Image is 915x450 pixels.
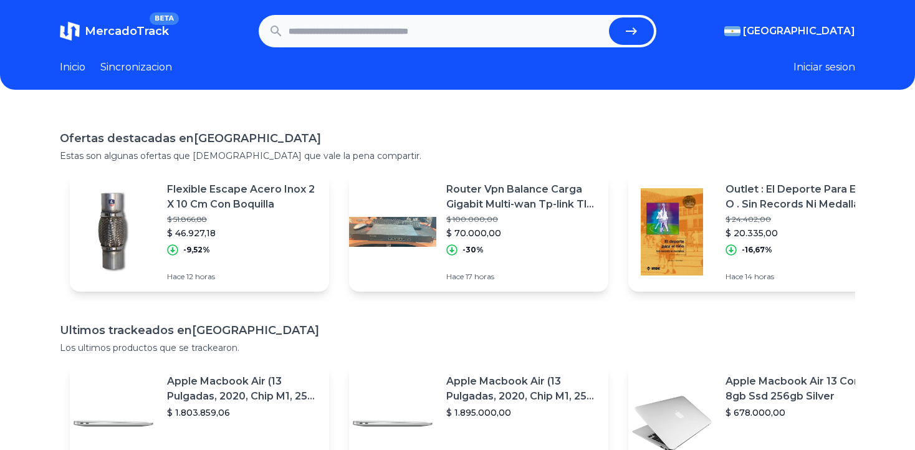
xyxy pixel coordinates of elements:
p: $ 51.866,88 [167,214,319,224]
img: Featured image [349,188,436,275]
p: Hace 12 horas [167,272,319,282]
p: $ 70.000,00 [446,227,598,239]
p: Outlet : El Deporte Para El Ni O . Sin Records Ni Medallas [726,182,878,212]
p: Estas son algunas ofertas que [DEMOGRAPHIC_DATA] que vale la pena compartir. [60,150,855,162]
p: Hace 17 horas [446,272,598,282]
p: $ 1.803.859,06 [167,406,319,419]
h1: Ofertas destacadas en [GEOGRAPHIC_DATA] [60,130,855,147]
p: -30% [462,245,484,255]
img: MercadoTrack [60,21,80,41]
p: Los ultimos productos que se trackearon. [60,342,855,354]
span: MercadoTrack [85,24,169,38]
p: $ 678.000,00 [726,406,878,419]
a: Featured imageRouter Vpn Balance Carga Gigabit Multi-wan Tp-link Tl Er6020$ 100.000,00$ 70.000,00... [349,172,608,292]
p: Apple Macbook Air 13 Core I5 8gb Ssd 256gb Silver [726,374,878,404]
img: Featured image [70,188,157,275]
p: Hace 14 horas [726,272,878,282]
a: Inicio [60,60,85,75]
a: Featured imageOutlet : El Deporte Para El Ni O . Sin Records Ni Medallas$ 24.402,00$ 20.335,00-16... [628,172,888,292]
h1: Ultimos trackeados en [GEOGRAPHIC_DATA] [60,322,855,339]
button: [GEOGRAPHIC_DATA] [724,24,855,39]
img: Featured image [628,188,716,275]
p: Apple Macbook Air (13 Pulgadas, 2020, Chip M1, 256 Gb De Ssd, 8 Gb De Ram) - Plata [167,374,319,404]
p: $ 100.000,00 [446,214,598,224]
a: Featured imageFlexible Escape Acero Inox 2 X 10 Cm Con Boquilla$ 51.866,88$ 46.927,18-9,52%Hace 1... [70,172,329,292]
p: Flexible Escape Acero Inox 2 X 10 Cm Con Boquilla [167,182,319,212]
p: $ 20.335,00 [726,227,878,239]
button: Iniciar sesion [793,60,855,75]
p: $ 24.402,00 [726,214,878,224]
span: BETA [150,12,179,25]
p: $ 46.927,18 [167,227,319,239]
img: Argentina [724,26,740,36]
a: MercadoTrackBETA [60,21,169,41]
p: -16,67% [742,245,772,255]
p: $ 1.895.000,00 [446,406,598,419]
p: Apple Macbook Air (13 Pulgadas, 2020, Chip M1, 256 Gb De Ssd, 8 Gb De Ram) - Plata [446,374,598,404]
a: Sincronizacion [100,60,172,75]
p: -9,52% [183,245,210,255]
span: [GEOGRAPHIC_DATA] [743,24,855,39]
p: Router Vpn Balance Carga Gigabit Multi-wan Tp-link Tl Er6020 [446,182,598,212]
